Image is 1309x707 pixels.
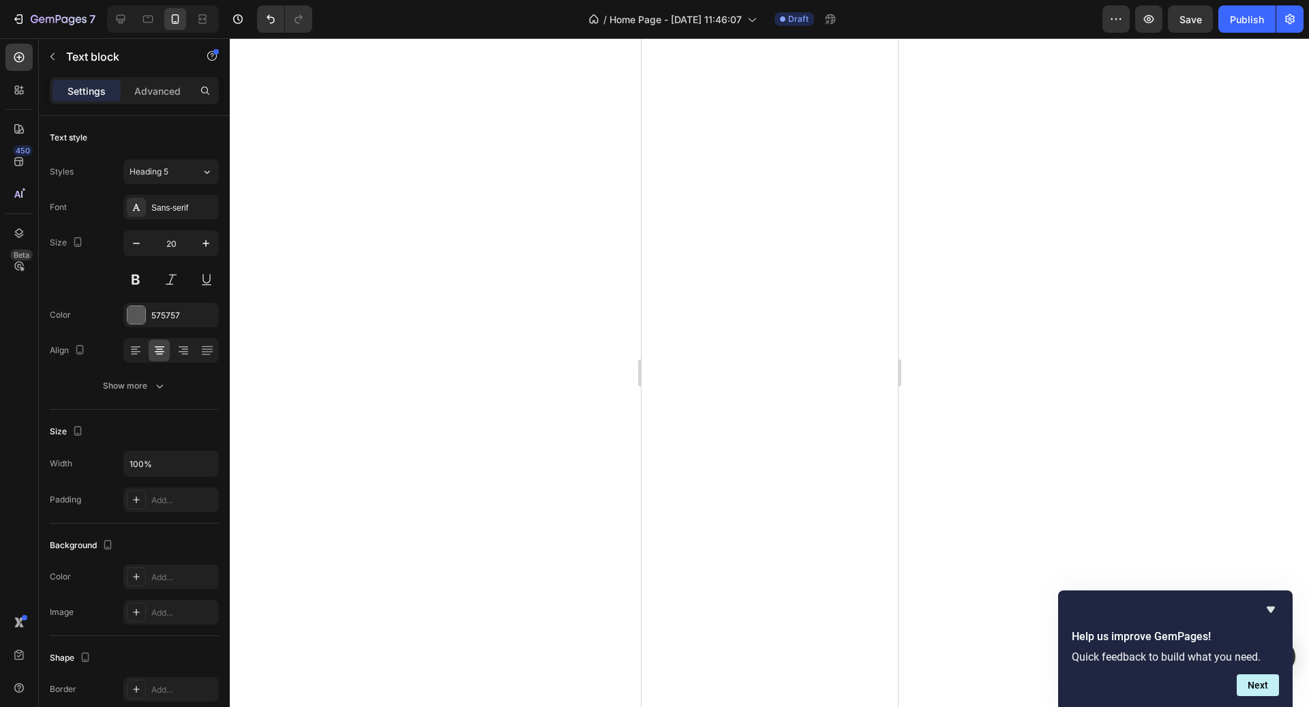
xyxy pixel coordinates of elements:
div: Background [50,537,116,555]
div: Add... [151,571,215,584]
p: Quick feedback to build what you need. [1072,650,1279,663]
button: Show more [50,374,219,398]
div: 450 [13,145,33,156]
div: 575757 [151,310,215,322]
div: Color [50,571,71,583]
div: Width [50,457,72,470]
input: Auto [124,451,218,476]
div: Border [50,683,76,695]
div: Padding [50,494,81,506]
span: / [603,12,607,27]
button: Save [1168,5,1213,33]
div: Help us improve GemPages! [1072,601,1279,696]
iframe: Design area [642,38,898,707]
div: Font [50,201,67,213]
button: 7 [5,5,102,33]
div: Publish [1230,12,1264,27]
span: Home Page - [DATE] 11:46:07 [610,12,742,27]
div: Styles [50,166,74,178]
span: Heading 5 [130,166,168,178]
span: Draft [788,13,809,25]
p: Settings [67,84,106,98]
div: Color [50,309,71,321]
p: Text block [66,48,182,65]
button: Next question [1237,674,1279,696]
span: Save [1179,14,1202,25]
div: Undo/Redo [257,5,312,33]
div: Size [50,234,86,252]
div: Text style [50,132,87,144]
div: Shape [50,649,93,667]
div: Add... [151,684,215,696]
div: Sans-serif [151,202,215,214]
div: Add... [151,607,215,619]
div: Image [50,606,74,618]
h2: Help us improve GemPages! [1072,629,1279,645]
div: Add... [151,494,215,507]
div: Beta [10,250,33,260]
button: Publish [1218,5,1276,33]
div: Size [50,423,86,441]
div: Show more [103,379,166,393]
div: Align [50,342,88,360]
button: Heading 5 [123,160,219,184]
p: 7 [89,11,95,27]
button: Hide survey [1263,601,1279,618]
p: Advanced [134,84,181,98]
